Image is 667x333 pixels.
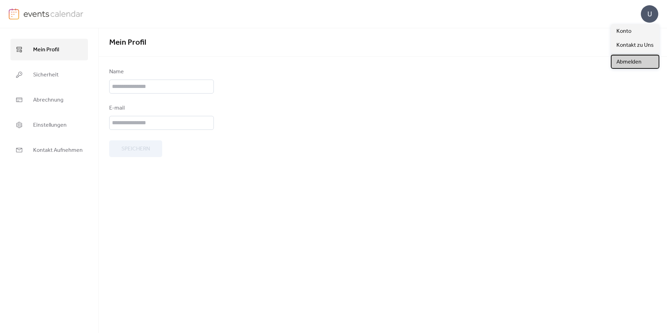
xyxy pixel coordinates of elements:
[10,39,88,60] a: Mein Profil
[611,24,659,38] a: Konto
[9,8,19,20] img: logo
[616,58,642,66] span: Abmelden
[10,64,88,86] a: Sicherheit
[23,8,84,19] img: logo-type
[109,35,146,50] span: Mein Profil
[611,38,659,52] a: Kontakt zu Uns
[641,5,658,23] div: U
[10,139,88,161] a: Kontakt Aufnehmen
[33,44,59,55] span: Mein Profil
[109,104,212,112] div: E-mail
[616,41,654,50] span: Kontakt zu Uns
[33,95,63,106] span: Abrechnung
[109,68,212,76] div: Name
[10,114,88,136] a: Einstellungen
[10,89,88,111] a: Abrechnung
[33,145,83,156] span: Kontakt Aufnehmen
[33,120,67,131] span: Einstellungen
[616,27,631,36] span: Konto
[33,69,59,81] span: Sicherheit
